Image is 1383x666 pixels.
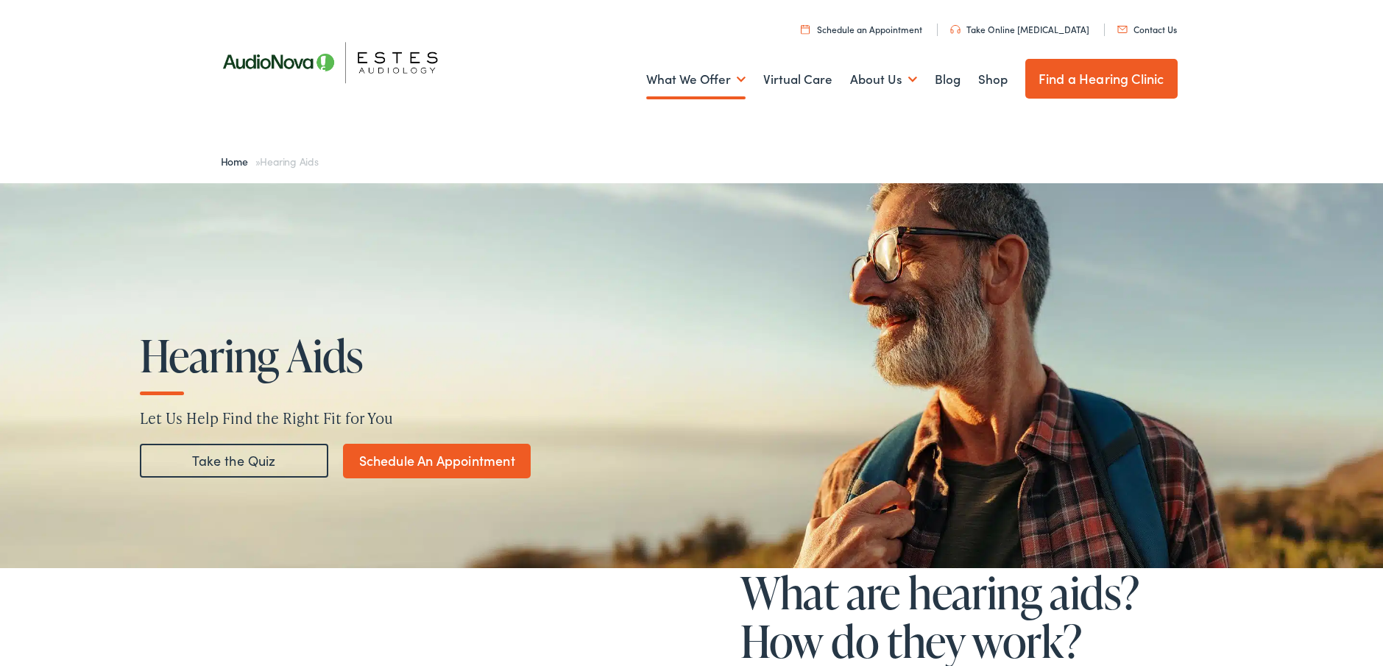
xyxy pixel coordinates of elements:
[763,52,832,107] a: Virtual Care
[978,52,1008,107] a: Shop
[1117,26,1128,33] img: utility icon
[950,25,961,34] img: utility icon
[850,52,917,107] a: About Us
[801,23,922,35] a: Schedule an Appointment
[950,23,1089,35] a: Take Online [MEDICAL_DATA]
[221,154,255,169] a: Home
[140,407,1243,429] p: Let Us Help Find the Right Fit for You
[935,52,961,107] a: Blog
[646,52,746,107] a: What We Offer
[221,154,319,169] span: »
[1117,23,1177,35] a: Contact Us
[140,444,328,478] a: Take the Quiz
[343,444,531,478] a: Schedule An Appointment
[140,331,587,380] h1: Hearing Aids
[801,24,810,34] img: utility icon
[260,154,318,169] span: Hearing Aids
[1025,59,1178,99] a: Find a Hearing Clinic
